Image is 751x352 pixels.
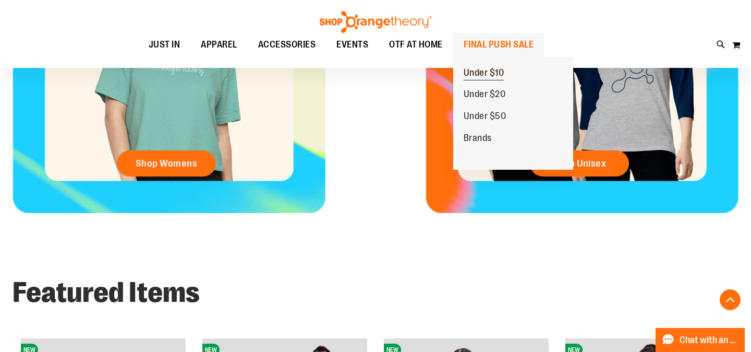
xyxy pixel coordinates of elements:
span: JUST IN [149,33,180,56]
ul: FINAL PUSH SALE [453,57,573,170]
span: FINAL PUSH SALE [464,33,534,56]
a: Under $10 [453,62,515,84]
span: Brands [464,133,492,146]
img: Shop Orangetheory [318,11,433,33]
span: Shop Womens [136,158,198,169]
a: Under $50 [453,105,517,127]
span: EVENTS [336,33,368,56]
a: JUST IN [138,33,191,57]
span: APPAREL [201,33,237,56]
a: APPAREL [190,33,248,57]
a: Shop Unisex [530,150,629,177]
span: Under $20 [464,89,506,102]
a: OTF AT HOME [379,33,453,57]
a: FINAL PUSH SALE [453,33,544,57]
a: ACCESSORIES [248,33,326,57]
span: Under $50 [464,111,506,124]
span: Under $10 [464,67,504,80]
button: Back To Top [720,289,741,310]
a: Under $20 [453,84,516,105]
strong: Featured Items [13,276,200,309]
a: Shop Womens [117,150,216,177]
span: Shop Unisex [553,158,607,169]
span: OTF AT HOME [389,33,443,56]
a: EVENTS [326,33,379,57]
button: Chat with an Expert [656,328,745,352]
a: Brands [453,127,502,149]
span: Chat with an Expert [680,335,738,345]
span: ACCESSORIES [258,33,316,56]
